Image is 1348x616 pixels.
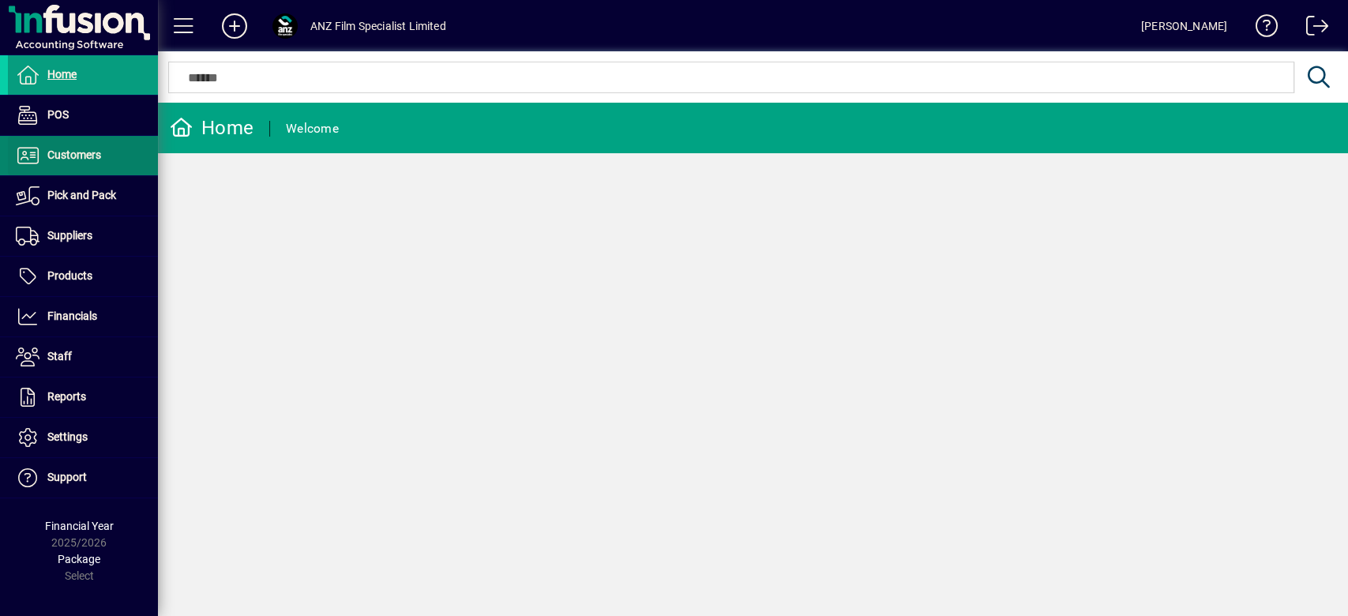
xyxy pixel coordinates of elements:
[47,68,77,81] span: Home
[47,430,88,443] span: Settings
[1141,13,1227,39] div: [PERSON_NAME]
[47,108,69,121] span: POS
[47,229,92,242] span: Suppliers
[47,189,116,201] span: Pick and Pack
[8,377,158,417] a: Reports
[1294,3,1328,54] a: Logout
[47,310,97,322] span: Financials
[8,257,158,296] a: Products
[310,13,446,39] div: ANZ Film Specialist Limited
[47,269,92,282] span: Products
[209,12,260,40] button: Add
[286,116,339,141] div: Welcome
[47,350,72,362] span: Staff
[58,553,100,565] span: Package
[170,115,253,141] div: Home
[47,148,101,161] span: Customers
[8,297,158,336] a: Financials
[8,337,158,377] a: Staff
[8,176,158,216] a: Pick and Pack
[8,96,158,135] a: POS
[1243,3,1278,54] a: Knowledge Base
[47,390,86,403] span: Reports
[8,418,158,457] a: Settings
[8,136,158,175] a: Customers
[260,12,310,40] button: Profile
[45,520,114,532] span: Financial Year
[47,471,87,483] span: Support
[8,216,158,256] a: Suppliers
[8,458,158,498] a: Support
